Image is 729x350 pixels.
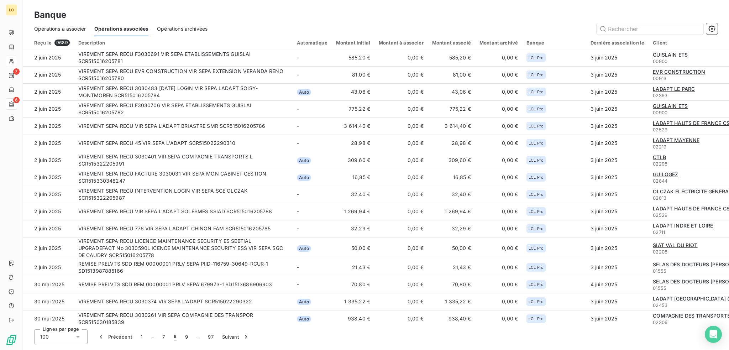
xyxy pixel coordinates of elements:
[336,40,370,46] div: Montant initial
[475,220,522,237] td: 0,00 €
[332,66,374,83] td: 81,00 €
[374,203,428,220] td: 0,00 €
[332,117,374,135] td: 3 614,40 €
[74,220,293,237] td: VIREMENT SEPA RECU 776 VIR SEPA LADAPT CHINON FAM SCR515016205785
[169,329,181,344] button: 8
[78,40,288,46] div: Description
[136,329,147,344] button: 1
[653,52,688,58] span: GUISLAIN ETS
[586,220,649,237] td: 3 juin 2025
[479,40,518,46] div: Montant archivé
[6,334,17,346] img: Logo LeanPay
[653,103,688,109] span: GUISLAIN ETS
[529,265,544,270] span: LCL Pro
[529,141,544,145] span: LCL Pro
[74,237,293,259] td: VIREMENT SEPA RECU LICENCE MAINTENANCE SECURITY ES SEBTIAL UPGRADEFACT No 3030590L ICENCE MAINTEN...
[428,49,475,66] td: 585,20 €
[204,329,218,344] button: 97
[297,40,327,46] div: Automatique
[653,69,705,75] span: EVR CONSTRUCTION
[379,40,424,46] div: Montant à associer
[332,259,374,276] td: 21,43 €
[297,89,311,95] span: Auto
[653,242,697,249] a: SIAT VAL DU RIOT
[586,237,649,259] td: 3 juin 2025
[529,299,544,304] span: LCL Pro
[653,127,667,132] span: 02529
[586,310,649,327] td: 3 juin 2025
[653,137,699,143] span: LADAPT MAYENNE
[374,169,428,186] td: 0,00 €
[374,100,428,117] td: 0,00 €
[428,169,475,186] td: 16,85 €
[428,310,475,327] td: 938,40 €
[591,40,644,46] div: Dernière association le
[529,209,544,214] span: LCL Pro
[653,171,678,177] span: GUILOGEZ
[529,158,544,162] span: LCL Pro
[74,117,293,135] td: VIREMENT SEPA RECU VIR SEPA L'ADAPT BRIASTRE SMR SCR515016205786
[6,70,17,81] a: 7
[653,75,666,81] span: 00913
[653,93,667,98] span: 02393
[586,117,649,135] td: 3 juin 2025
[74,276,293,293] td: REMISE PRELVTS SDD REM 00000001 PRLV SEPA 679973-1 SD1513686906903
[653,319,667,325] span: 02306
[332,276,374,293] td: 70,80 €
[475,293,522,310] td: 0,00 €
[297,316,311,322] span: Auto
[529,175,544,179] span: LCL Pro
[586,49,649,66] td: 3 juin 2025
[23,66,74,83] td: 2 juin 2025
[374,83,428,100] td: 0,00 €
[653,178,667,184] span: 02844
[332,186,374,203] td: 32,40 €
[428,276,475,293] td: 70,80 €
[93,329,136,344] button: Précédent
[374,135,428,152] td: 0,00 €
[374,237,428,259] td: 0,00 €
[653,86,695,92] span: LADAPT LE PARC
[374,259,428,276] td: 0,00 €
[147,331,158,343] span: …
[23,135,74,152] td: 2 juin 2025
[332,293,374,310] td: 1 335,22 €
[332,203,374,220] td: 1 269,94 €
[332,83,374,100] td: 43,06 €
[297,245,311,252] span: Auto
[74,310,293,327] td: VIREMENT SEPA RECU 3030261 VIR SEPA COMPAGNIE DES TRANSPOR SCR515030185839
[475,135,522,152] td: 0,00 €
[529,282,544,287] span: LCL Pro
[705,326,722,343] div: Open Intercom Messenger
[157,25,208,32] span: Opérations archivées
[374,310,428,327] td: 0,00 €
[293,117,332,135] td: -
[293,259,332,276] td: -
[653,144,666,150] span: 02219
[6,98,17,110] a: 6
[74,169,293,186] td: VIREMENT SEPA RECU FACTURE 3030031 VIR SEPA MON CABINET GESTION SCR515330348247
[475,83,522,100] td: 0,00 €
[293,220,332,237] td: -
[332,310,374,327] td: 938,40 €
[74,49,293,66] td: VIREMENT SEPA RECU F3030691 VIR SEPA ETABLISSEMENTS GUISLAI SCR515016205781
[586,66,649,83] td: 3 juin 2025
[653,223,713,229] span: LADAPT INDRE ET LOIRE
[586,100,649,117] td: 3 juin 2025
[653,103,688,110] a: GUISLAIN ETS
[332,135,374,152] td: 28,98 €
[653,137,699,144] a: LADAPT MAYENNE
[586,152,649,169] td: 3 juin 2025
[23,117,74,135] td: 2 juin 2025
[74,259,293,276] td: REMISE PRELVTS SDD REM 00000001 PRLV SEPA PIID-116759-30649-RCUR-1 SD1513987885166
[297,299,311,305] span: Auto
[653,268,666,274] span: 01555
[332,169,374,186] td: 16,85 €
[23,152,74,169] td: 2 juin 2025
[23,203,74,220] td: 2 juin 2025
[653,58,667,64] span: 00900
[374,276,428,293] td: 0,00 €
[586,169,649,186] td: 3 juin 2025
[6,4,17,16] div: LO
[653,51,688,58] a: GUISLAIN ETS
